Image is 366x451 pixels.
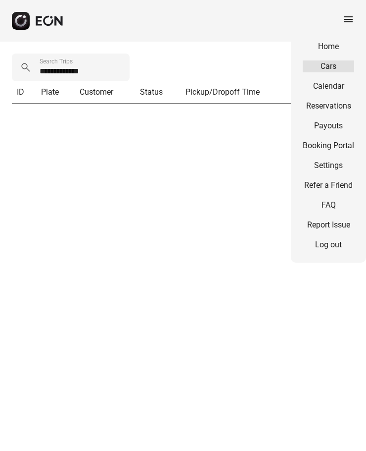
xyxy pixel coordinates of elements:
[303,100,354,112] a: Reservations
[342,13,354,25] span: menu
[75,81,136,104] th: Customer
[36,81,75,104] th: Plate
[303,160,354,171] a: Settings
[181,81,298,104] th: Pickup/Dropoff Time
[303,60,354,72] a: Cars
[303,140,354,152] a: Booking Portal
[12,81,36,104] th: ID
[303,239,354,251] a: Log out
[303,120,354,132] a: Payouts
[303,41,354,53] a: Home
[303,80,354,92] a: Calendar
[40,57,73,65] label: Search Trips
[303,199,354,211] a: FAQ
[135,81,181,104] th: Status
[303,179,354,191] a: Refer a Friend
[303,219,354,231] a: Report Issue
